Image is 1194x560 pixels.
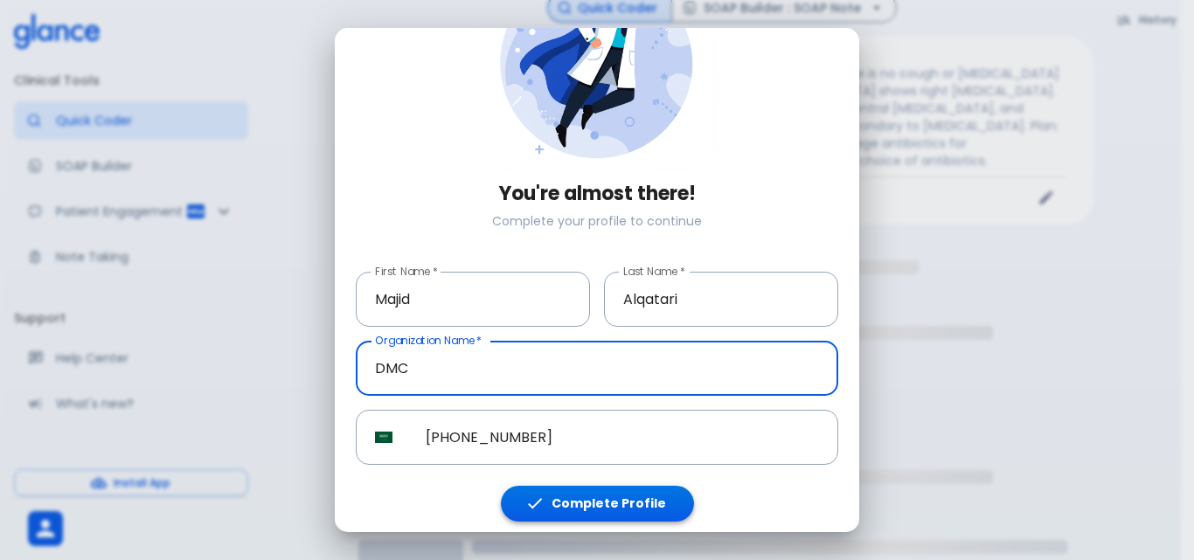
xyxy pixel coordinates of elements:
img: unknown [375,432,392,444]
h3: You're almost there! [356,183,838,205]
p: Complete your profile to continue [356,212,838,230]
input: Enter your first name [356,272,590,327]
input: Phone Number [406,410,838,465]
input: Enter your last name [604,272,838,327]
button: Select country [368,422,399,453]
button: Complete Profile [501,486,694,522]
input: Enter your organization name [356,341,838,396]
